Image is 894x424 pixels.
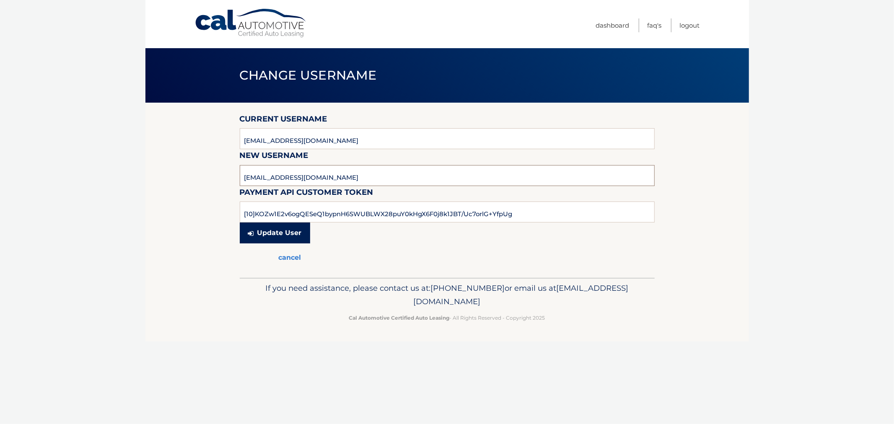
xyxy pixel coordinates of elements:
[240,67,377,83] span: Change Username
[245,313,649,322] p: - All Rights Reserved - Copyright 2025
[240,222,310,243] button: Update User
[648,18,662,32] a: FAQ's
[240,113,327,128] label: Current Username
[245,282,649,308] p: If you need assistance, please contact us at: or email us at
[240,248,340,268] a: cancel
[680,18,700,32] a: Logout
[431,283,505,293] span: [PHONE_NUMBER]
[596,18,630,32] a: Dashboard
[194,8,308,38] a: Cal Automotive
[240,149,308,165] label: New Username
[414,283,629,306] span: [EMAIL_ADDRESS][DOMAIN_NAME]
[240,186,373,202] label: Payment API Customer Token
[349,315,450,321] strong: Cal Automotive Certified Auto Leasing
